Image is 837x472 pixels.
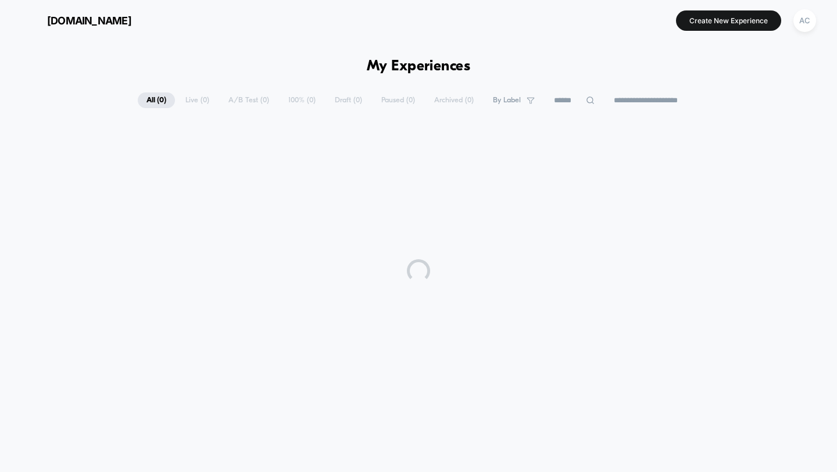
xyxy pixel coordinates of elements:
[676,10,781,31] button: Create New Experience
[793,9,816,32] div: AC
[17,11,135,30] button: [DOMAIN_NAME]
[790,9,820,33] button: AC
[47,15,131,27] span: [DOMAIN_NAME]
[367,58,471,75] h1: My Experiences
[138,92,175,108] span: All ( 0 )
[493,96,521,105] span: By Label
